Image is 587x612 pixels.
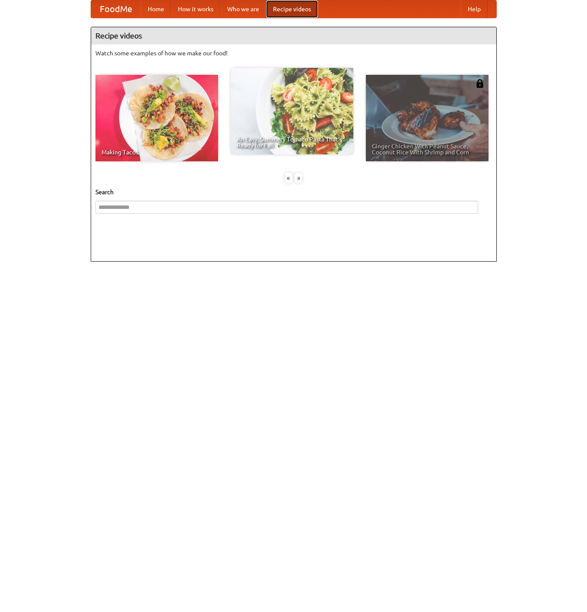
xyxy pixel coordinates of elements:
span: Making Tacos [102,149,212,155]
a: Home [141,0,171,18]
p: Watch some examples of how we make our food! [95,49,492,58]
a: FoodMe [91,0,141,18]
div: » [295,173,302,183]
span: An Easy, Summery Tomato Pasta That's Ready for Fall [237,136,347,148]
h4: Recipe videos [91,27,496,45]
div: « [285,173,292,183]
a: Making Tacos [95,75,218,161]
a: Who we are [220,0,266,18]
a: Recipe videos [266,0,318,18]
img: 483408.png [476,79,484,88]
a: Help [461,0,488,18]
a: An Easy, Summery Tomato Pasta That's Ready for Fall [231,68,353,154]
a: How it works [171,0,220,18]
h5: Search [95,188,492,196]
